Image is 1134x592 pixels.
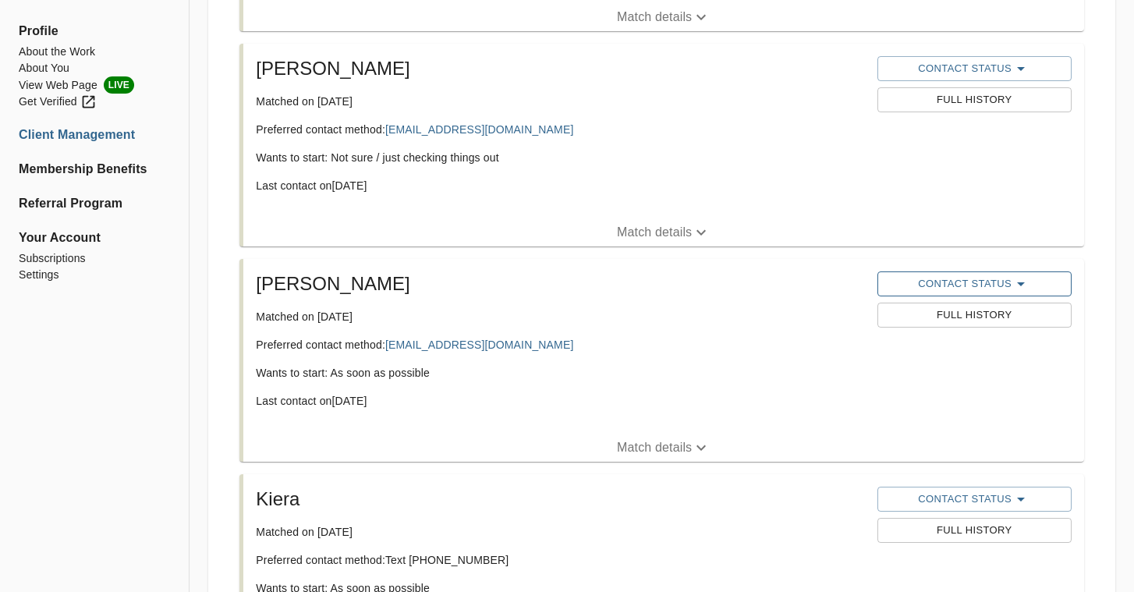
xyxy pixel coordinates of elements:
span: Contact Status [885,59,1064,78]
button: Contact Status [877,271,1072,296]
button: Match details [243,434,1084,462]
p: Match details [617,8,692,27]
p: Last contact on [DATE] [256,393,864,409]
div: Get Verified [19,94,97,110]
h5: [PERSON_NAME] [256,271,864,296]
li: View Web Page [19,76,170,94]
span: Full History [885,91,1064,109]
a: Get Verified [19,94,170,110]
p: Last contact on [DATE] [256,178,864,193]
a: Referral Program [19,194,170,213]
a: Membership Benefits [19,160,170,179]
p: Preferred contact method: Text [PHONE_NUMBER] [256,552,864,568]
p: Matched on [DATE] [256,524,864,540]
a: View Web PageLIVE [19,76,170,94]
p: Wants to start: Not sure / just checking things out [256,150,864,165]
a: [EMAIL_ADDRESS][DOMAIN_NAME] [385,339,573,351]
p: Wants to start: As soon as possible [256,365,864,381]
button: Match details [243,218,1084,246]
a: About the Work [19,44,170,60]
span: Your Account [19,229,170,247]
a: [EMAIL_ADDRESS][DOMAIN_NAME] [385,123,573,136]
p: Match details [617,223,692,242]
button: Full History [877,87,1072,112]
p: Matched on [DATE] [256,309,864,324]
span: Full History [885,307,1064,324]
span: Full History [885,522,1064,540]
span: LIVE [104,76,134,94]
h5: Kiera [256,487,864,512]
p: Matched on [DATE] [256,94,864,109]
button: Full History [877,518,1072,543]
p: Match details [617,438,692,457]
button: Full History [877,303,1072,328]
button: Contact Status [877,56,1072,81]
a: Subscriptions [19,250,170,267]
span: Profile [19,22,170,41]
button: Match details [243,3,1084,31]
span: Contact Status [885,275,1064,293]
a: Client Management [19,126,170,144]
p: Preferred contact method: [256,337,864,353]
a: Settings [19,267,170,283]
span: Contact Status [885,490,1064,509]
a: About You [19,60,170,76]
button: Contact Status [877,487,1072,512]
h5: [PERSON_NAME] [256,56,864,81]
p: Preferred contact method: [256,122,864,137]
